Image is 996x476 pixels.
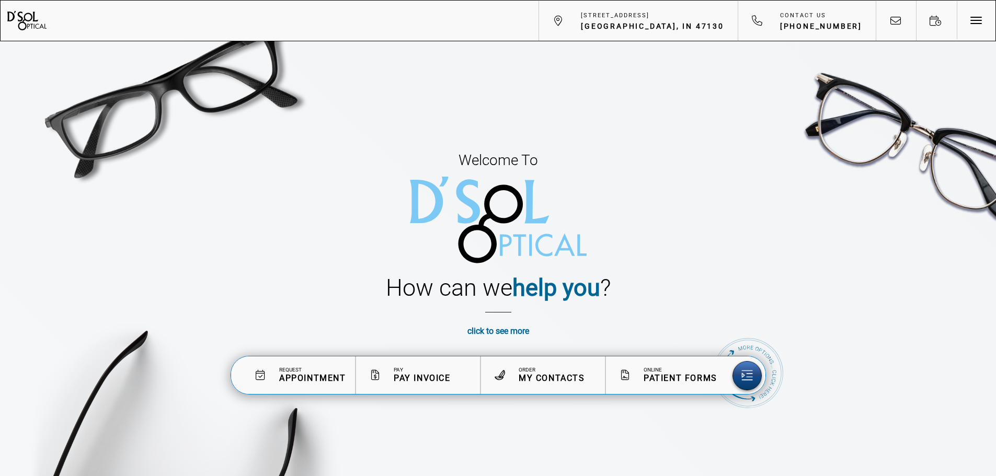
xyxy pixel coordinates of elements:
a: Request Appointment [231,356,356,394]
span: [PHONE_NUMBER] [780,21,862,31]
span: [STREET_ADDRESS] [581,10,724,21]
a: click to see more [467,326,529,336]
span: [GEOGRAPHIC_DATA], IN 47130 [581,21,724,31]
span: Patient Forms [644,373,717,383]
span: Pay Invoice [394,373,451,383]
a: A Crisp Company Hero Belt View All Options Button [732,361,762,390]
span: My Contacts [519,373,585,383]
h1: How can we ? [386,274,611,301]
a: Pay Pay Invoice [356,356,481,394]
strong: help you [512,274,600,301]
a: online Patient Forms [606,356,765,394]
span: Appointment [279,373,346,383]
a: [STREET_ADDRESS] [GEOGRAPHIC_DATA], IN 47130 [539,1,738,41]
span: online [644,367,717,373]
h3: Welcome To [386,152,611,169]
a: Order My Contacts [481,356,606,394]
span: Contact Us [780,10,862,21]
span: Request [279,367,346,373]
span: Order [519,367,585,373]
span: Pay [394,367,451,373]
button: Toggle navigation [956,1,995,40]
a: Contact Us [PHONE_NUMBER] [738,1,876,41]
